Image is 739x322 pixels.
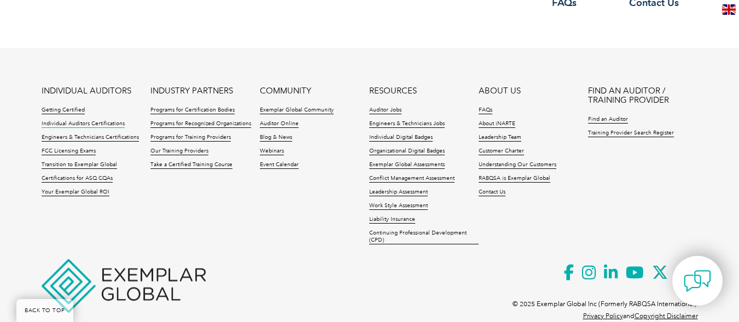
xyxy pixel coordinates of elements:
[150,148,208,155] a: Our Training Providers
[479,134,521,142] a: Leadership Team
[583,312,623,320] a: Privacy Policy
[369,189,428,196] a: Leadership Assessment
[369,120,445,128] a: Engineers & Technicians Jobs
[369,134,433,142] a: Individual Digital Badges
[479,120,515,128] a: About iNARTE
[42,189,109,196] a: Your Exemplar Global ROI
[479,148,524,155] a: Customer Charter
[588,116,628,124] a: Find an Auditor
[479,189,505,196] a: Contact Us
[42,148,96,155] a: FCC Licensing Exams
[588,86,697,105] a: FIND AN AUDITOR / TRAINING PROVIDER
[479,107,492,114] a: FAQs
[513,298,698,310] p: © 2025 Exemplar Global Inc (Formerly RABQSA International).
[42,107,85,114] a: Getting Certified
[635,312,698,320] a: Copyright Disclaimer
[150,120,251,128] a: Programs for Recognized Organizations
[260,120,299,128] a: Auditor Online
[722,4,736,15] img: en
[684,267,711,295] img: contact-chat.png
[260,134,292,142] a: Blog & News
[369,175,455,183] a: Conflict Management Assessment
[42,120,125,128] a: Individual Auditors Certifications
[479,161,556,169] a: Understanding Our Customers
[369,86,417,96] a: RESOURCES
[479,175,550,183] a: RABQSA is Exemplar Global
[260,161,299,169] a: Event Calendar
[369,202,428,210] a: Work Style Assessment
[369,230,479,244] a: Continuing Professional Development (CPD)
[42,86,131,96] a: INDIVIDUAL AUDITORS
[260,148,284,155] a: Webinars
[588,130,674,137] a: Training Provider Search Register
[260,107,334,114] a: Exemplar Global Community
[479,86,521,96] a: ABOUT US
[369,107,401,114] a: Auditor Jobs
[369,148,445,155] a: Organizational Digital Badges
[369,161,445,169] a: Exemplar Global Assessments
[583,310,698,322] p: and
[150,86,233,96] a: INDUSTRY PARTNERS
[150,161,232,169] a: Take a Certified Training Course
[369,216,415,224] a: Liability Insurance
[16,299,73,322] a: BACK TO TOP
[42,175,113,183] a: Certifications for ASQ CQAs
[260,86,311,96] a: COMMUNITY
[42,161,117,169] a: Transition to Exemplar Global
[42,259,206,313] img: Exemplar Global
[150,107,235,114] a: Programs for Certification Bodies
[42,134,139,142] a: Engineers & Technicians Certifications
[150,134,231,142] a: Programs for Training Providers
